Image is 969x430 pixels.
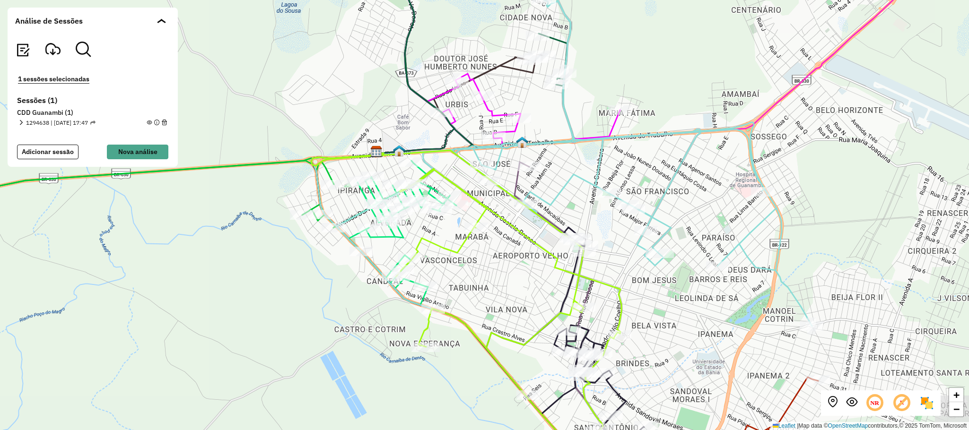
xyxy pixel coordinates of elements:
span: Ocultar NR [865,393,885,413]
span: + [953,389,960,401]
img: Guanambi FAD [393,145,405,157]
a: OpenStreetMap [828,422,868,429]
button: Adicionar sessão [17,145,79,159]
a: Leaflet [773,422,795,429]
button: Exibir sessão original [846,396,857,410]
button: Visualizar relatório de Roteirização Exportadas [15,42,30,59]
button: 1 sessões selecionadas [15,74,92,85]
img: CDD Guanambi [370,146,383,158]
span: 1294638 | [DATE] 17:47 [26,119,96,127]
img: 400 UDC Full Guanambi [516,136,528,148]
button: Centralizar mapa no depósito ou ponto de apoio [827,396,838,410]
a: Zoom in [949,388,963,402]
h6: Sessões (1) [17,96,168,105]
span: | [797,422,798,429]
h6: CDD Guanambi (1) [17,109,168,117]
button: Nova análise [107,145,168,159]
a: Zoom out [949,402,963,416]
span: Análise de Sessões [15,15,83,26]
button: Visualizar Romaneio Exportadas [45,42,61,59]
img: Exibir/Ocultar setores [919,396,934,411]
span: Exibir rótulo [892,393,912,413]
span: − [953,403,960,415]
div: Map data © contributors,© 2025 TomTom, Microsoft [770,422,969,430]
